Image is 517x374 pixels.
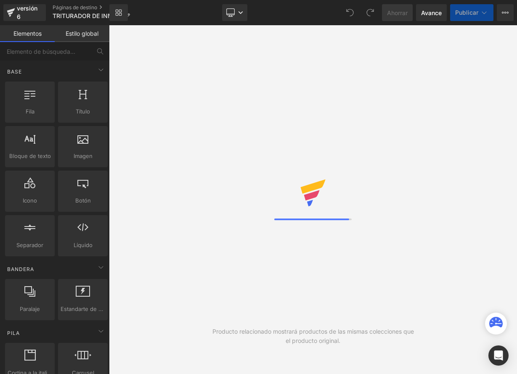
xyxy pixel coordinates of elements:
[212,328,414,344] font: Producto relacionado mostrará productos de las mismas colecciones que el producto original.
[416,4,447,21] a: Avance
[109,4,128,21] a: Nueva Biblioteca
[20,306,40,312] font: Paralaje
[455,9,478,16] font: Publicar
[450,4,493,21] button: Publicar
[17,5,37,20] font: versión 6
[7,330,20,336] font: Pila
[9,153,51,159] font: Bloque de texto
[16,242,43,248] font: Separador
[74,153,93,159] font: Imagen
[74,242,93,248] font: Líquido
[61,306,114,312] font: Estandarte de héroe
[23,197,37,204] font: Icono
[362,4,379,21] button: Rehacer
[7,68,22,75] font: Base
[53,4,137,11] a: Páginas de destino
[387,9,408,16] font: Ahorrar
[7,266,34,272] font: Bandera
[488,345,509,366] div: Abrir Intercom Messenger
[26,108,34,115] font: Fila
[66,30,98,37] font: Estilo global
[3,4,46,21] a: versión 6
[75,197,91,204] font: Botón
[497,4,514,21] button: Más
[76,108,90,115] font: Título
[421,9,442,16] font: Avance
[13,30,42,37] font: Elementos
[53,12,154,19] font: TRITURADOR DE INMERSIÓN 4 EN 1
[342,4,358,21] button: Deshacer
[53,4,97,11] font: Páginas de destino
